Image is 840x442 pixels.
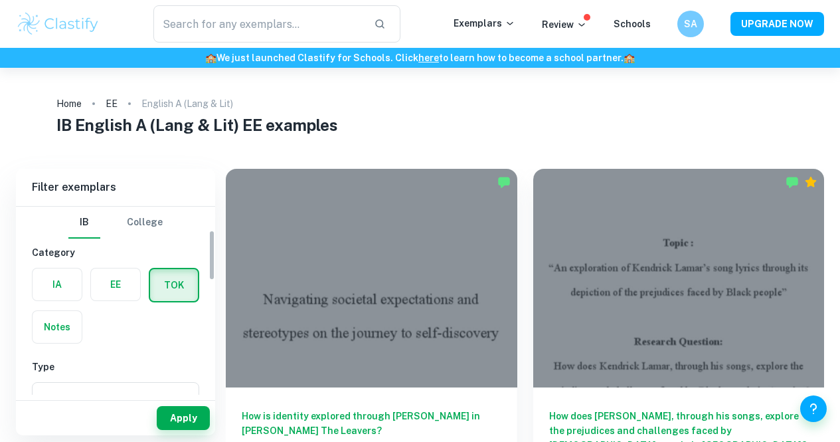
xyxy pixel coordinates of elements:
span: 🏫 [624,53,635,63]
button: EE [91,269,140,300]
p: English A (Lang & Lit) [141,96,233,111]
img: Marked [497,175,511,189]
h6: Category [32,245,199,260]
div: Filter type choice [68,207,163,239]
input: Search for any exemplars... [153,5,363,43]
a: Schools [614,19,651,29]
p: Exemplars [454,16,515,31]
button: Apply [157,406,210,430]
img: Marked [786,175,799,189]
button: Notes [33,311,82,343]
a: here [418,53,439,63]
button: IB [68,207,100,239]
button: TOK [150,269,198,301]
p: Review [542,17,587,32]
button: Help and Feedback [800,395,827,422]
button: UPGRADE NOW [730,12,824,36]
h1: IB English A (Lang & Lit) EE examples [56,113,784,137]
img: Clastify logo [16,11,100,37]
button: IA [33,269,82,300]
div: Premium [804,175,817,189]
h6: We just launched Clastify for Schools. Click to learn how to become a school partner. [3,51,837,65]
a: Home [56,94,82,113]
button: SA [677,11,704,37]
h6: Filter exemplars [16,169,215,206]
h6: SA [683,17,699,31]
a: EE [106,94,118,113]
h6: Type [32,360,199,374]
span: 🏫 [205,53,216,63]
button: College [127,207,163,239]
